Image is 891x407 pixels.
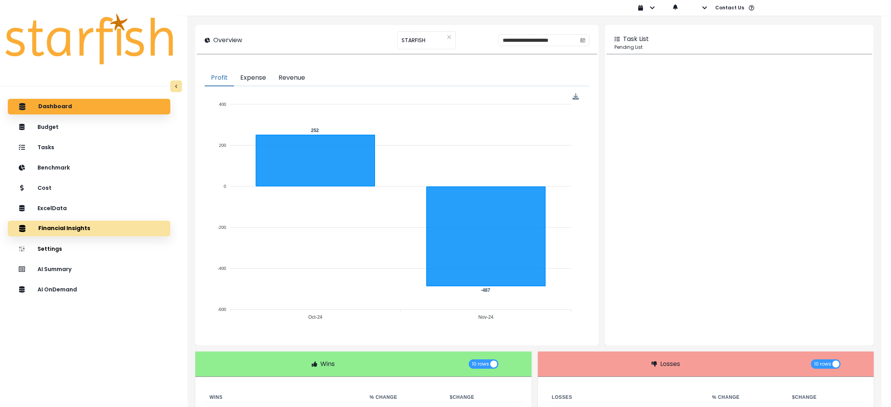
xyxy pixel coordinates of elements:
[623,34,649,44] p: Task List
[205,70,234,86] button: Profit
[8,119,170,135] button: Budget
[218,307,226,312] tspan: -600
[8,99,170,114] button: Dashboard
[37,286,77,293] p: AI OnDemand
[573,93,579,100] div: Menu
[814,359,831,369] span: 10 rows
[8,180,170,196] button: Cost
[444,393,524,402] th: $ Change
[472,359,489,369] span: 10 rows
[8,160,170,175] button: Benchmark
[218,266,226,271] tspan: -400
[573,93,579,100] img: Download Profit
[219,143,226,148] tspan: 200
[203,393,363,402] th: Wins
[614,44,864,51] p: Pending List
[479,315,494,320] tspan: Nov-24
[37,164,70,171] p: Benchmark
[580,37,586,43] svg: calendar
[38,103,72,110] p: Dashboard
[218,225,226,230] tspan: -200
[234,70,272,86] button: Expense
[8,282,170,297] button: AI OnDemand
[309,315,323,320] tspan: Oct-24
[224,184,226,189] tspan: 0
[447,35,452,39] svg: close
[447,33,452,41] button: Clear
[272,70,311,86] button: Revenue
[706,393,786,402] th: % Change
[363,393,443,402] th: % Change
[786,393,866,402] th: $ Change
[37,144,54,151] p: Tasks
[8,261,170,277] button: AI Summary
[8,241,170,257] button: Settings
[8,221,170,236] button: Financial Insights
[546,393,706,402] th: Losses
[8,200,170,216] button: ExcelData
[37,205,67,212] p: ExcelData
[37,185,52,191] p: Cost
[213,36,242,45] p: Overview
[37,266,71,273] p: AI Summary
[402,32,425,48] span: STARFISH
[8,139,170,155] button: Tasks
[320,359,335,369] p: Wins
[660,359,680,369] p: Losses
[219,102,226,107] tspan: 400
[37,124,59,130] p: Budget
